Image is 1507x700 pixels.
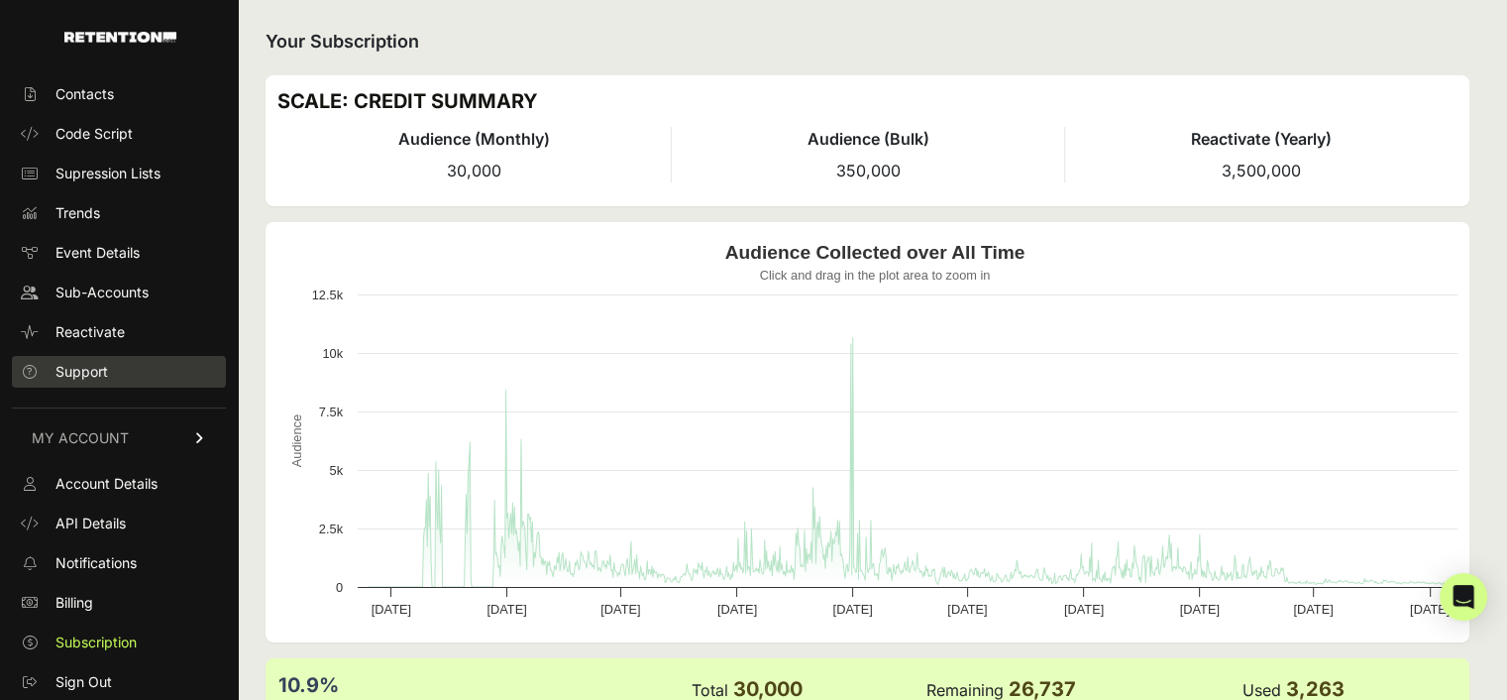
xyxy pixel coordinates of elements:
[12,587,226,619] a: Billing
[312,288,344,302] text: 12.5k
[329,463,343,478] text: 5k
[322,346,343,361] text: 10k
[12,118,226,150] a: Code Script
[486,602,526,617] text: [DATE]
[691,680,727,700] label: Total
[1293,602,1333,617] text: [DATE]
[55,633,137,652] span: Subscription
[1064,602,1104,617] text: [DATE]
[55,474,158,494] span: Account Details
[55,362,108,382] span: Support
[55,164,161,183] span: Supression Lists
[12,237,226,269] a: Event Details
[12,197,226,229] a: Trends
[717,602,757,617] text: [DATE]
[336,580,343,595] text: 0
[1241,680,1280,700] label: Used
[266,28,1469,56] h2: Your Subscription
[55,203,100,223] span: Trends
[1065,127,1457,151] h4: Reactivate (Yearly)
[277,87,1457,115] h3: SCALE: CREDIT SUMMARY
[12,277,226,308] a: Sub-Accounts
[319,522,344,536] text: 2.5k
[289,414,304,467] text: Audience
[12,316,226,348] a: Reactivate
[1410,602,1450,617] text: [DATE]
[278,671,689,699] div: 10.9%
[12,468,226,500] a: Account Details
[12,666,226,698] a: Sign Out
[832,602,872,617] text: [DATE]
[55,514,126,533] span: API Details
[1180,602,1220,617] text: [DATE]
[12,508,226,539] a: API Details
[55,84,114,104] span: Contacts
[277,234,1472,631] svg: Audience Collected over All Time
[372,602,411,617] text: [DATE]
[32,428,129,448] span: MY ACCOUNT
[55,672,112,692] span: Sign Out
[55,593,93,613] span: Billing
[947,602,987,617] text: [DATE]
[55,553,137,573] span: Notifications
[55,124,133,144] span: Code Script
[12,158,226,189] a: Supression Lists
[1440,573,1487,621] div: Open Intercom Messenger
[55,243,140,263] span: Event Details
[55,283,149,302] span: Sub-Accounts
[12,547,226,579] a: Notifications
[12,408,226,468] a: MY ACCOUNT
[600,602,640,617] text: [DATE]
[760,268,991,283] text: Click and drag in the plot area to zoom in
[12,356,226,388] a: Support
[55,322,125,342] span: Reactivate
[447,161,501,180] span: 30,000
[1222,161,1301,180] span: 3,500,000
[12,78,226,110] a: Contacts
[725,242,1025,263] text: Audience Collected over All Time
[319,405,344,419] text: 7.5k
[926,680,1004,700] label: Remaining
[64,32,176,43] img: Retention.com
[836,161,901,180] span: 350,000
[672,127,1064,151] h4: Audience (Bulk)
[277,127,671,151] h4: Audience (Monthly)
[12,627,226,658] a: Subscription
